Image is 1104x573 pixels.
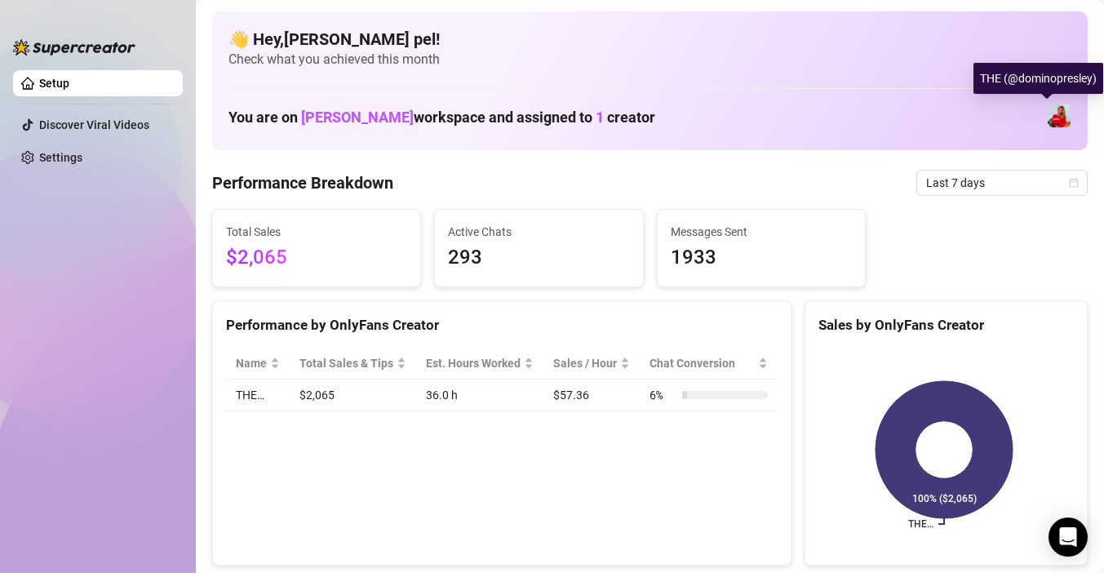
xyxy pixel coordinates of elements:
[640,348,778,380] th: Chat Conversion
[39,77,69,90] a: Setup
[543,380,640,411] td: $57.36
[926,171,1078,195] span: Last 7 days
[543,348,640,380] th: Sales / Hour
[1069,178,1079,188] span: calendar
[650,386,676,404] span: 6 %
[228,51,1071,69] span: Check what you achieved this month
[1048,104,1071,127] img: THE (@dominopresley)
[426,354,521,372] div: Est. Hours Worked
[553,354,617,372] span: Sales / Hour
[301,109,414,126] span: [PERSON_NAME]
[226,314,778,336] div: Performance by OnlyFans Creator
[416,380,543,411] td: 36.0 h
[973,63,1103,94] div: THE (@dominopresley)
[671,223,852,241] span: Messages Sent
[448,242,629,273] span: 293
[228,28,1071,51] h4: 👋 Hey, [PERSON_NAME] pel !
[671,242,852,273] span: 1933
[650,354,755,372] span: Chat Conversion
[448,223,629,241] span: Active Chats
[226,223,407,241] span: Total Sales
[290,348,416,380] th: Total Sales & Tips
[39,118,149,131] a: Discover Viral Videos
[596,109,604,126] span: 1
[290,380,416,411] td: $2,065
[1049,517,1088,557] div: Open Intercom Messenger
[212,171,393,194] h4: Performance Breakdown
[228,109,655,127] h1: You are on workspace and assigned to creator
[39,151,82,164] a: Settings
[299,354,393,372] span: Total Sales & Tips
[236,354,267,372] span: Name
[908,518,933,530] text: THE…
[818,314,1074,336] div: Sales by OnlyFans Creator
[226,380,290,411] td: THE…
[13,39,135,56] img: logo-BBDzfeDw.svg
[226,348,290,380] th: Name
[226,242,407,273] span: $2,065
